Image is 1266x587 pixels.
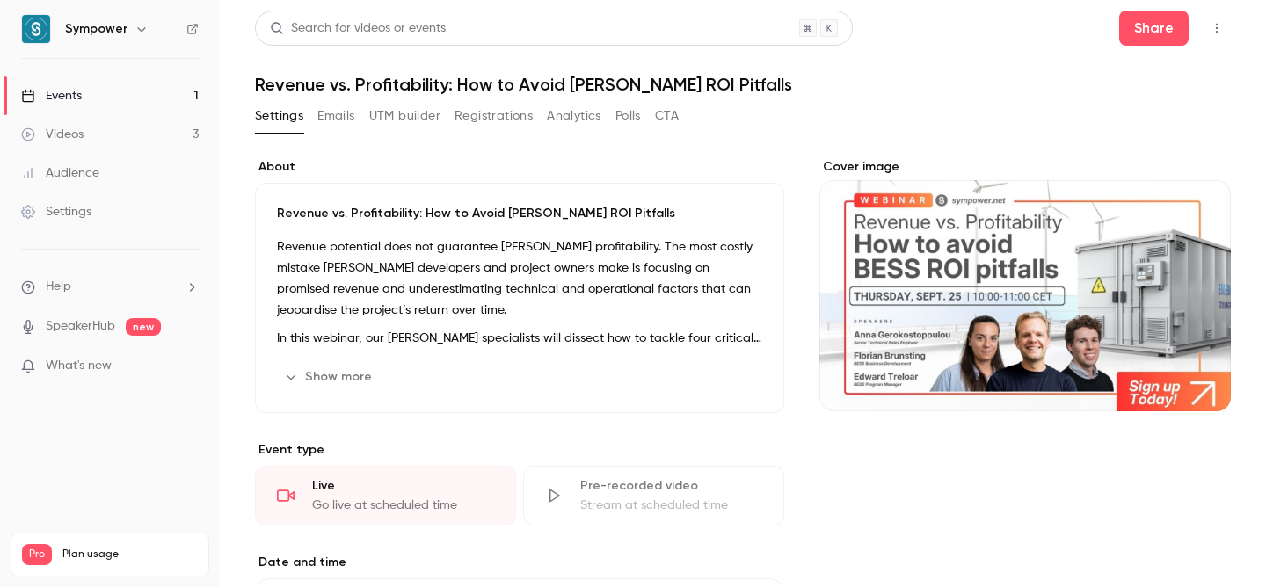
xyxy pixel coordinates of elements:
button: Polls [615,102,641,130]
iframe: Noticeable Trigger [178,359,199,374]
img: Sympower [22,15,50,43]
span: Plan usage [62,547,198,562]
div: Stream at scheduled time [580,496,762,514]
label: Cover image [819,158,1231,176]
p: Revenue vs. Profitability: How to Avoid [PERSON_NAME] ROI Pitfalls [277,205,762,222]
button: Show more [277,363,382,391]
p: In this webinar, our [PERSON_NAME] specialists will dissect how to tackle four critical risks tha... [277,328,762,349]
h6: Sympower [65,20,127,38]
div: Go live at scheduled time [312,496,494,514]
div: Events [21,87,82,105]
div: Live [312,477,494,495]
span: What's new [46,357,112,375]
p: Revenue potential does not guarantee [PERSON_NAME] profitability. The most costly mistake [PERSON... [277,236,762,321]
p: Event type [255,441,784,459]
button: Registrations [455,102,533,130]
button: UTM builder [369,102,440,130]
label: About [255,158,784,176]
li: help-dropdown-opener [21,278,199,296]
section: Cover image [819,158,1231,411]
span: Help [46,278,71,296]
button: Share [1119,11,1189,46]
h1: Revenue vs. Profitability: How to Avoid [PERSON_NAME] ROI Pitfalls [255,74,1231,95]
span: Pro [22,544,52,565]
a: SpeakerHub [46,317,115,336]
div: Search for videos or events [270,19,446,38]
div: Videos [21,126,84,143]
button: Settings [255,102,303,130]
span: new [126,318,161,336]
button: Emails [317,102,354,130]
button: Analytics [547,102,601,130]
div: LiveGo live at scheduled time [255,466,516,525]
div: Pre-recorded videoStream at scheduled time [523,466,784,525]
div: Pre-recorded video [580,477,762,495]
label: Date and time [255,554,784,571]
button: CTA [655,102,679,130]
div: Audience [21,164,99,182]
div: Settings [21,203,91,221]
